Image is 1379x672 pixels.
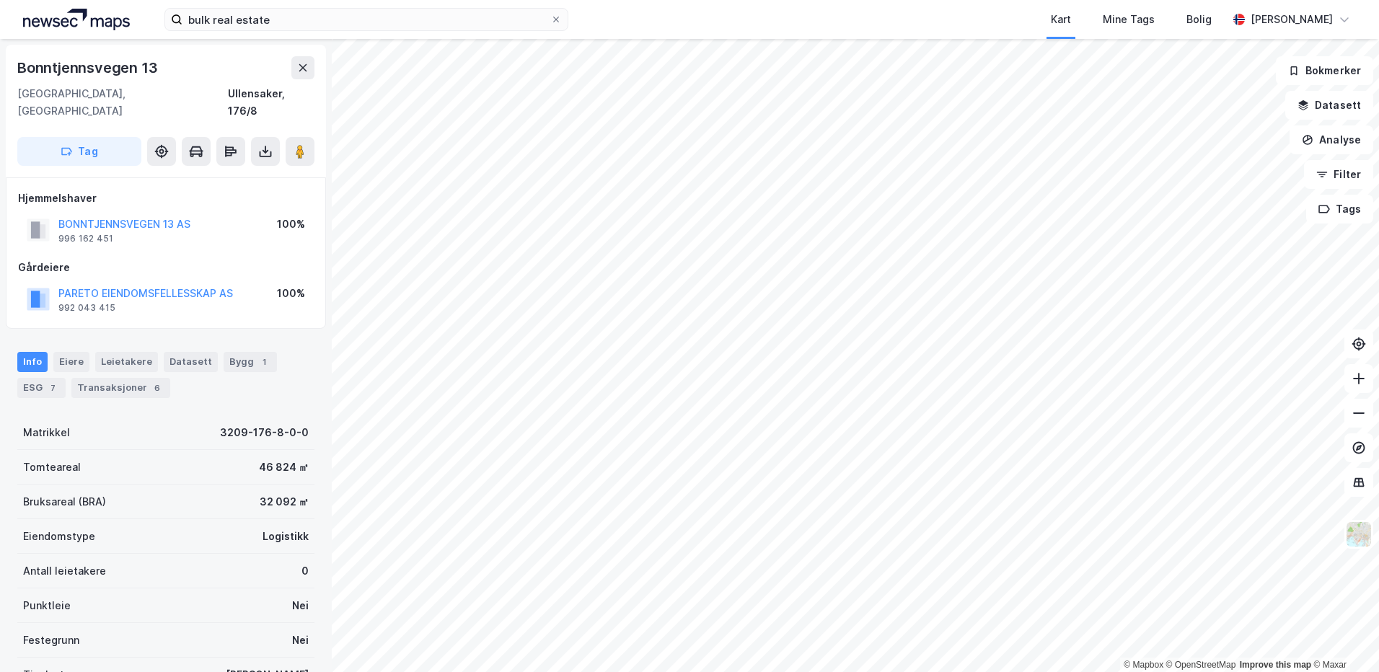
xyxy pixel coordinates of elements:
[1186,11,1212,28] div: Bolig
[1345,521,1373,548] img: Z
[224,352,277,372] div: Bygg
[23,632,79,649] div: Festegrunn
[150,381,164,395] div: 6
[1240,660,1311,670] a: Improve this map
[301,562,309,580] div: 0
[1306,195,1373,224] button: Tags
[1285,91,1373,120] button: Datasett
[45,381,60,395] div: 7
[277,285,305,302] div: 100%
[71,378,170,398] div: Transaksjoner
[292,632,309,649] div: Nei
[23,424,70,441] div: Matrikkel
[1307,603,1379,672] div: Kontrollprogram for chat
[1166,660,1236,670] a: OpenStreetMap
[220,424,309,441] div: 3209-176-8-0-0
[1276,56,1373,85] button: Bokmerker
[164,352,218,372] div: Datasett
[1124,660,1163,670] a: Mapbox
[263,528,309,545] div: Logistikk
[17,137,141,166] button: Tag
[23,562,106,580] div: Antall leietakere
[23,597,71,614] div: Punktleie
[228,85,314,120] div: Ullensaker, 176/8
[260,493,309,510] div: 32 092 ㎡
[182,9,550,30] input: Søk på adresse, matrikkel, gårdeiere, leietakere eller personer
[23,9,130,30] img: logo.a4113a55bc3d86da70a041830d287a7e.svg
[17,352,48,372] div: Info
[58,233,113,244] div: 996 162 451
[17,378,66,398] div: ESG
[95,352,158,372] div: Leietakere
[23,493,106,510] div: Bruksareal (BRA)
[1290,125,1373,154] button: Analyse
[17,85,228,120] div: [GEOGRAPHIC_DATA], [GEOGRAPHIC_DATA]
[257,355,271,369] div: 1
[18,190,314,207] div: Hjemmelshaver
[1051,11,1071,28] div: Kart
[18,259,314,276] div: Gårdeiere
[58,302,115,314] div: 992 043 415
[259,459,309,476] div: 46 824 ㎡
[1304,160,1373,189] button: Filter
[1251,11,1333,28] div: [PERSON_NAME]
[292,597,309,614] div: Nei
[1103,11,1155,28] div: Mine Tags
[23,459,81,476] div: Tomteareal
[53,352,89,372] div: Eiere
[23,528,95,545] div: Eiendomstype
[277,216,305,233] div: 100%
[1307,603,1379,672] iframe: Chat Widget
[17,56,160,79] div: Bonntjennsvegen 13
